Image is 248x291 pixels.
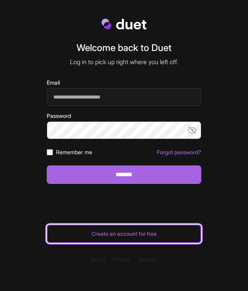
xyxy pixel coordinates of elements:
[47,112,201,120] label: Password
[90,256,105,262] a: Terms
[70,42,178,54] h2: Welcome back to Duet
[56,148,92,156] label: Remember me
[157,149,201,155] a: Forgot password?
[113,256,131,262] a: Privacy
[138,256,158,262] a: Support
[47,225,201,243] a: Create an account for free
[184,121,201,139] button: Show password
[70,57,178,66] p: Log in to pick up right where you left off.
[47,79,201,87] label: Email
